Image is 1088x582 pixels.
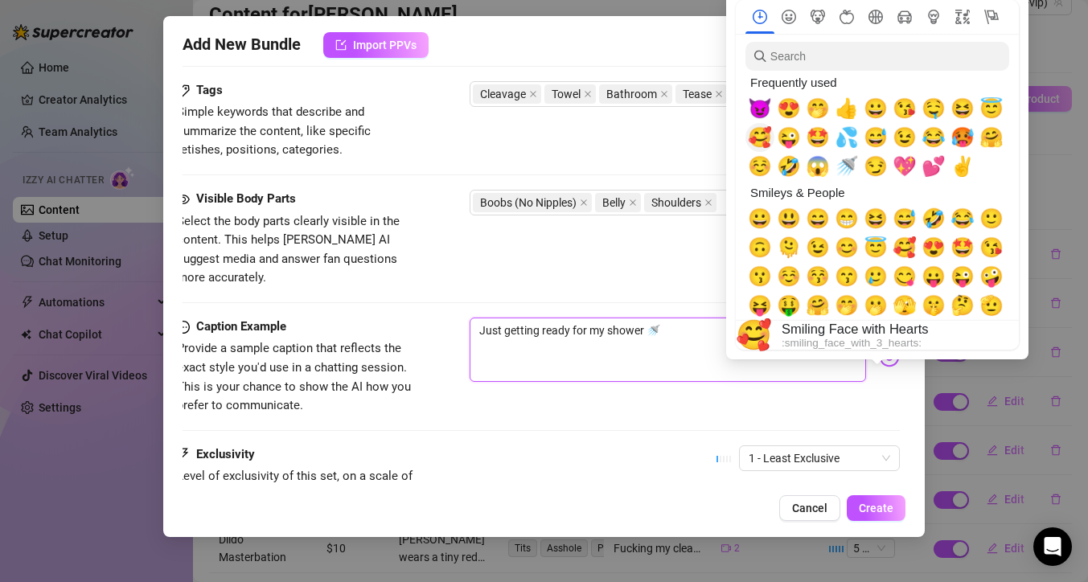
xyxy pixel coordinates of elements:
[196,83,223,97] strong: Tags
[473,193,592,212] span: Boobs (No Nipples)
[353,39,417,51] span: Import PPVs
[580,199,588,207] span: close
[323,32,429,58] button: Import PPVs
[470,318,866,382] textarea: Just getting ready for my shower 🚿
[584,90,592,98] span: close
[1033,527,1072,566] div: Open Intercom Messenger
[683,85,712,103] span: Tease
[749,446,890,470] span: 1 - Least Exclusive
[660,90,668,98] span: close
[480,85,526,103] span: Cleavage
[675,84,727,104] span: Tease
[177,469,413,521] span: Level of exclusivity of this set, on a scale of 1 to 5. This helps the AI to drip content in the ...
[480,194,577,211] span: Boobs (No Nipples)
[177,193,190,206] span: eye
[599,84,672,104] span: Bathroom
[177,214,400,285] span: Select the body parts clearly visible in the content. This helps [PERSON_NAME] AI suggest media a...
[847,495,905,521] button: Create
[704,199,712,207] span: close
[602,194,626,211] span: Belly
[644,193,716,212] span: Shoulders
[335,39,347,51] span: import
[177,318,190,337] span: message
[595,193,641,212] span: Belly
[196,319,286,334] strong: Caption Example
[529,90,537,98] span: close
[629,199,637,207] span: close
[651,194,701,211] span: Shoulders
[779,495,840,521] button: Cancel
[196,191,296,206] strong: Visible Body Parts
[552,85,581,103] span: Towel
[606,85,657,103] span: Bathroom
[177,341,411,412] span: Provide a sample caption that reflects the exact style you'd use in a chatting session. This is y...
[183,32,301,58] span: Add New Bundle
[473,84,541,104] span: Cleavage
[715,90,723,98] span: close
[859,502,893,514] span: Create
[544,84,596,104] span: Towel
[177,445,190,465] span: thunderbolt
[792,502,827,514] span: Cancel
[177,84,190,97] span: tag
[177,105,371,157] span: Simple keywords that describe and summarize the content, like specific fetishes, positions, categ...
[196,447,255,461] strong: Exclusivity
